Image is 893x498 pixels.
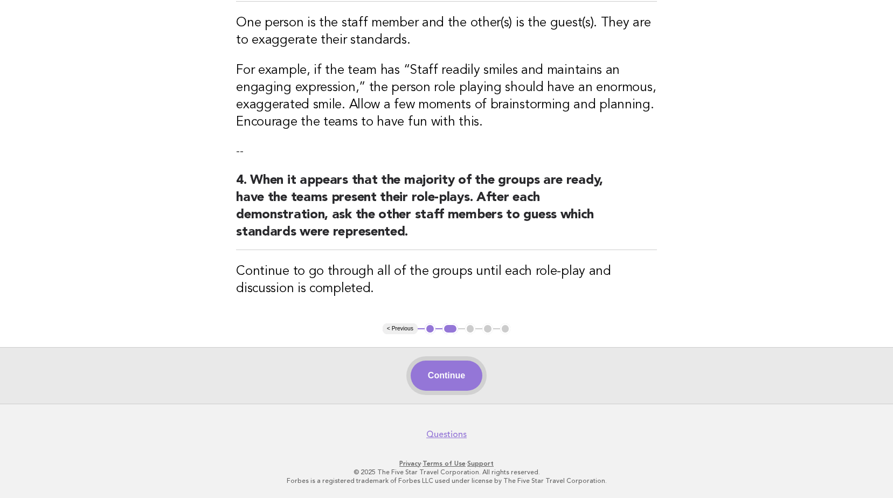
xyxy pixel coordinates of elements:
button: Continue [411,361,482,391]
p: · · [117,459,777,468]
a: Support [467,460,494,467]
a: Privacy [399,460,421,467]
a: Terms of Use [423,460,466,467]
p: -- [236,144,657,159]
button: 1 [425,323,435,334]
h3: Continue to go through all of the groups until each role-play and discussion is completed. [236,263,657,298]
a: Questions [426,429,467,440]
h2: 4. When it appears that the majority of the groups are ready, have the teams present their role-p... [236,172,657,250]
button: < Previous [383,323,418,334]
h3: One person is the staff member and the other(s) is the guest(s). They are to exaggerate their sta... [236,15,657,49]
p: Forbes is a registered trademark of Forbes LLC used under license by The Five Star Travel Corpora... [117,476,777,485]
p: © 2025 The Five Star Travel Corporation. All rights reserved. [117,468,777,476]
button: 2 [442,323,458,334]
h3: For example, if the team has “Staff readily smiles and maintains an engaging expression,” the per... [236,62,657,131]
